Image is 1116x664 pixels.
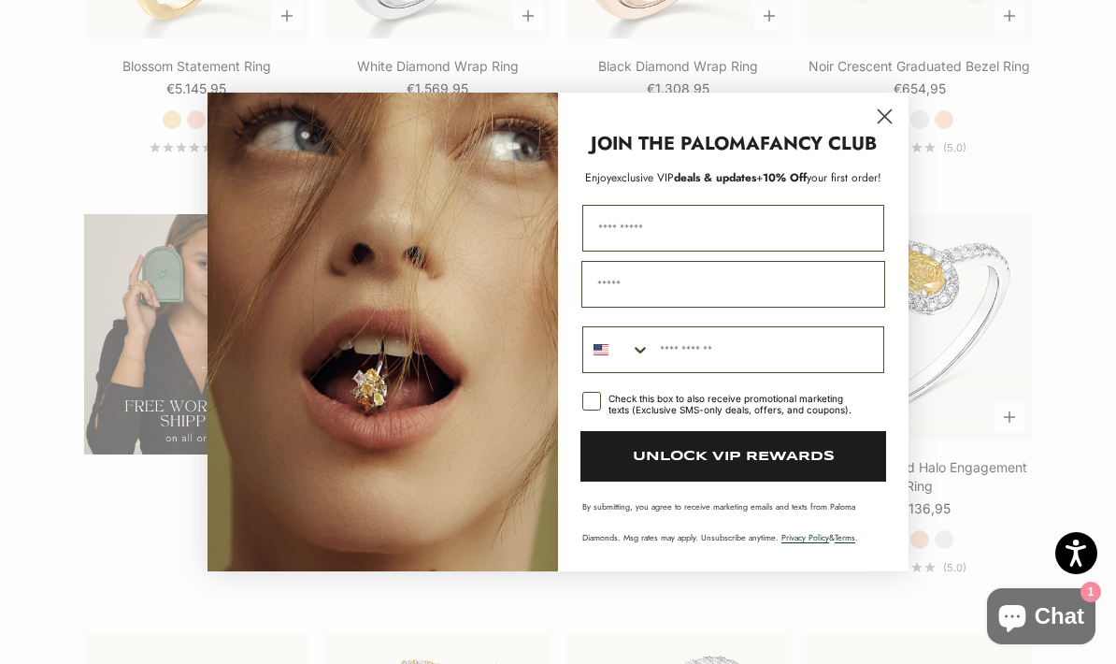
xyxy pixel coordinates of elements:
strong: FANCY CLUB [760,130,877,157]
img: United States [594,342,608,357]
img: Loading... [207,93,558,571]
div: Check this box to also receive promotional marketing texts (Exclusive SMS-only deals, offers, and... [608,393,862,415]
button: Search Countries [583,327,651,372]
button: UNLOCK VIP REWARDS [580,431,886,482]
input: Email [581,261,885,308]
button: Close dialog [868,100,901,133]
a: Privacy Policy [781,531,829,543]
strong: JOIN THE PALOMA [591,130,760,157]
input: Phone Number [651,327,883,372]
a: Terms [835,531,855,543]
input: First Name [582,205,884,252]
span: & . [781,531,858,543]
p: By submitting, you agree to receive marketing emails and texts from Paloma Diamonds. Msg rates ma... [582,500,884,543]
span: exclusive VIP [611,169,674,186]
span: + your first order! [756,169,881,186]
span: deals & updates [611,169,756,186]
span: Enjoy [585,169,611,186]
span: 10% Off [763,169,807,186]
